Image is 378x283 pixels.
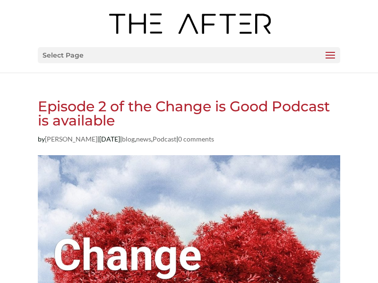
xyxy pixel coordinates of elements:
[38,100,340,133] h1: Episode 2 of the Change is Good Podcast is available
[99,135,120,143] span: [DATE]
[106,9,273,38] img: The After
[178,135,214,143] a: 0 comments
[38,133,340,152] p: by | | , , |
[122,135,135,143] a: blog
[136,135,151,143] a: news
[153,135,176,143] a: Podcast
[43,50,84,61] span: Select Page
[45,135,97,143] a: [PERSON_NAME]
